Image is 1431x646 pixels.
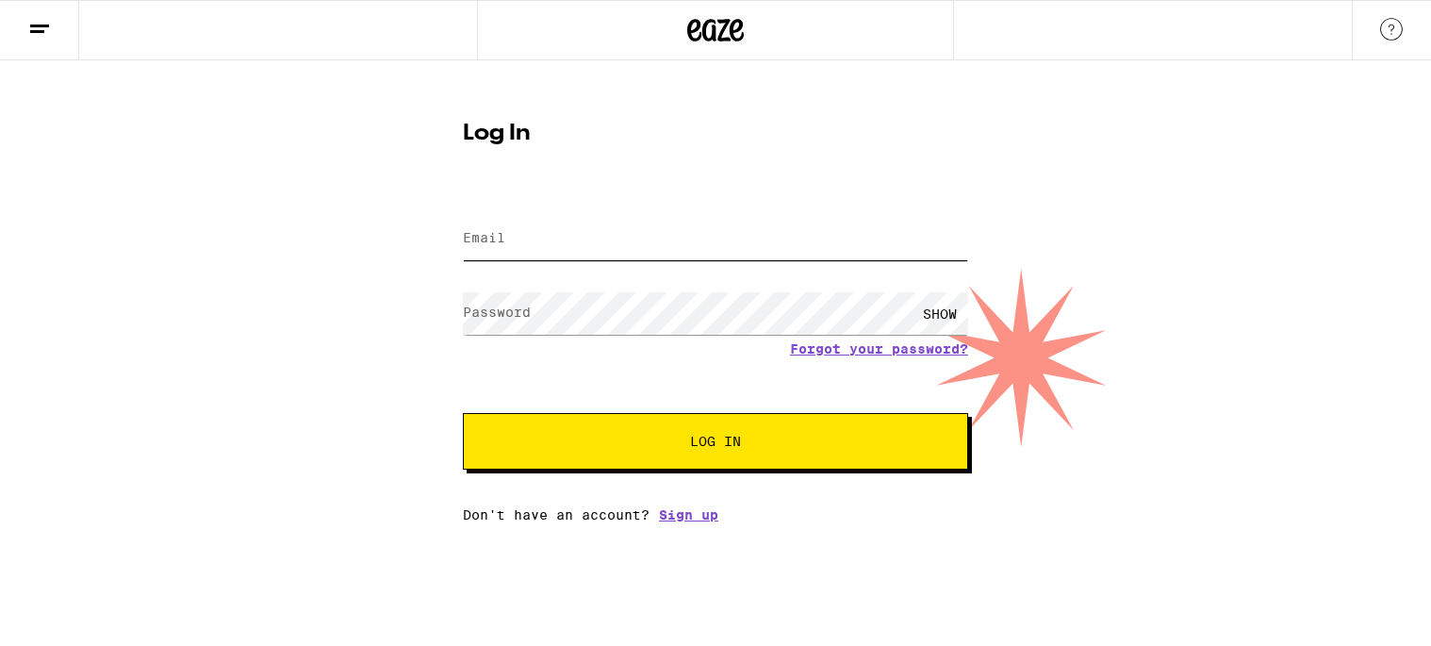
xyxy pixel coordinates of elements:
[463,507,968,522] div: Don't have an account?
[690,435,741,448] span: Log In
[463,218,968,260] input: Email
[790,341,968,356] a: Forgot your password?
[463,123,968,145] h1: Log In
[11,13,136,28] span: Hi. Need any help?
[463,230,505,245] label: Email
[659,507,718,522] a: Sign up
[463,413,968,470] button: Log In
[912,292,968,335] div: SHOW
[463,305,531,320] label: Password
